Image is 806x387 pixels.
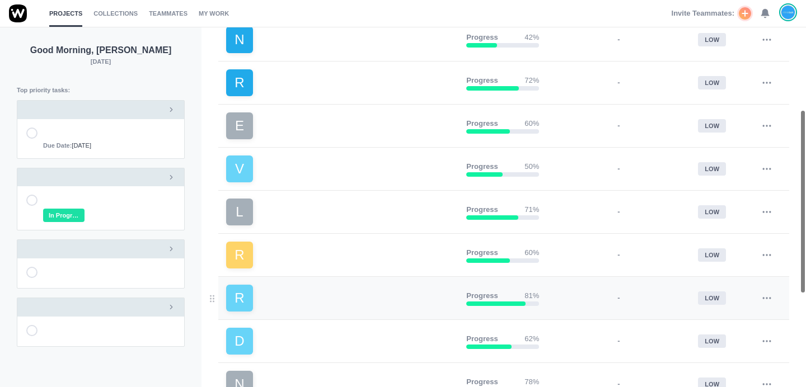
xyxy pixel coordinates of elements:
a: R [226,69,457,96]
p: Progress [466,161,498,172]
p: 50% [524,161,539,172]
a: D [226,328,457,355]
div: low [698,33,726,47]
div: V [226,155,253,182]
a: R [226,285,457,312]
p: - [617,336,620,347]
div: E [226,112,253,139]
p: Good Morning, [PERSON_NAME] [17,44,185,57]
p: Progress [466,204,498,215]
p: - [617,292,620,304]
p: 60% [524,118,539,129]
a: N [226,26,457,53]
div: low [698,76,726,90]
a: V [226,155,457,182]
p: 72% [524,75,539,86]
span: [DATE] [43,141,91,150]
p: Progress [466,75,498,86]
p: Progress [466,118,498,129]
img: winio [9,4,27,22]
div: N [226,26,253,53]
p: Progress [466,32,498,43]
p: Progress [466,247,498,258]
span: In Progress [43,209,85,223]
strong: Due Date: [43,142,72,149]
div: low [698,119,726,133]
a: R [226,242,457,268]
p: 71% [524,204,539,215]
div: L [226,199,253,225]
div: R [226,69,253,96]
p: 42% [524,32,539,43]
p: - [617,163,620,174]
p: Progress [466,290,498,301]
div: D [226,328,253,355]
img: João Tosta [781,5,795,20]
a: E [226,112,457,139]
p: [DATE] [17,57,185,67]
p: Top priority tasks: [17,86,185,95]
div: low [698,162,726,176]
p: - [617,206,620,218]
p: 60% [524,247,539,258]
p: Progress [466,333,498,344]
div: R [226,242,253,268]
p: - [617,77,620,88]
div: low [698,291,726,305]
p: 62% [524,333,539,344]
div: low [698,205,726,219]
p: - [617,120,620,131]
p: 81% [524,290,539,301]
p: - [617,249,620,261]
p: - [617,34,620,45]
div: low [698,248,726,262]
span: Invite Teammates: [672,8,734,19]
a: L [226,199,457,225]
div: R [226,285,253,312]
div: low [698,334,726,348]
